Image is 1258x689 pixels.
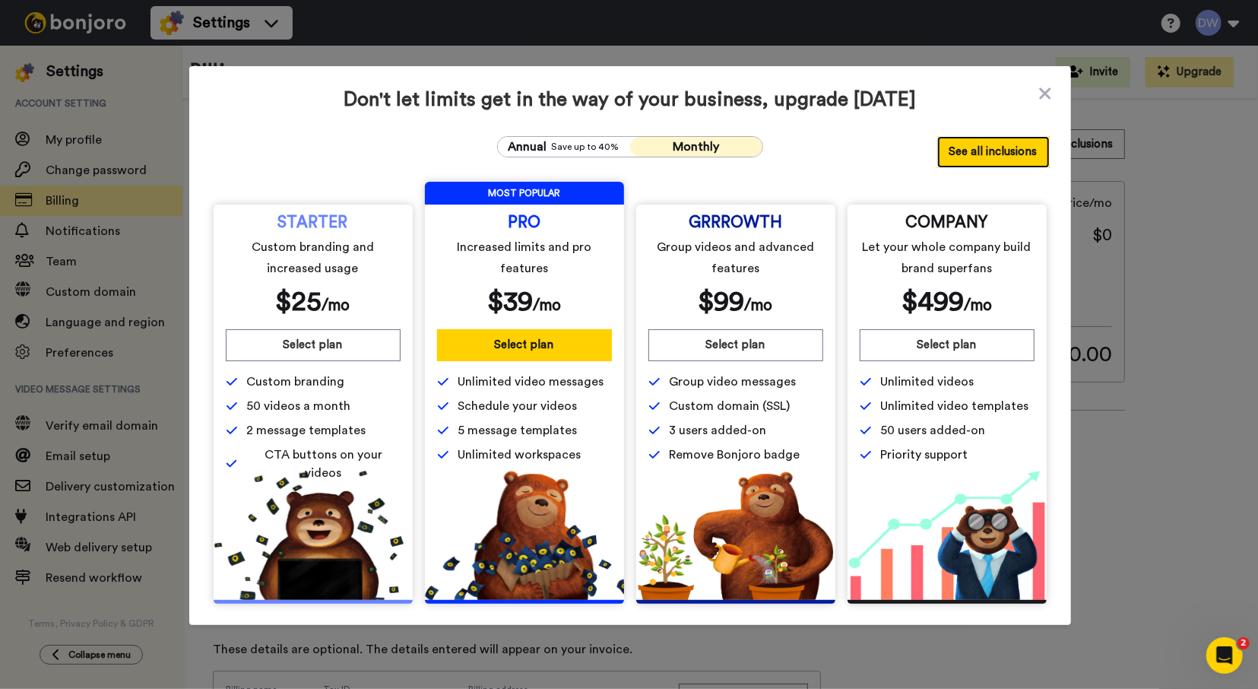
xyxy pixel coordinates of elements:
span: $ 39 [487,288,533,316]
span: /mo [322,297,350,313]
span: Remove Bonjoro badge [670,446,800,464]
iframe: Intercom live chat [1206,637,1243,674]
img: 5112517b2a94bd7fef09f8ca13467cef.png [214,471,413,600]
span: 5 message templates [458,421,578,440]
span: GRRROWTH [689,217,782,229]
span: Custom domain (SSL) [670,397,791,415]
img: baac238c4e1197dfdb093d3ea7416ec4.png [848,471,1047,600]
span: Schedule your videos [458,397,578,415]
button: Select plan [437,329,612,361]
span: Group videos and advanced features [651,237,820,279]
span: /mo [964,297,992,313]
button: Select plan [860,329,1035,361]
button: AnnualSave up to 40% [498,137,630,157]
span: 50 users added-on [881,421,986,440]
span: Unlimited video messages [458,373,604,391]
span: Increased limits and pro features [439,237,609,279]
span: COMPANY [906,217,988,229]
button: Monthly [630,137,762,157]
span: STARTER [278,217,348,229]
span: Group video messages [670,373,797,391]
span: Unlimited video templates [881,397,1029,415]
span: 50 videos a month [247,397,351,415]
span: Annual [509,138,547,156]
span: Priority support [881,446,968,464]
span: /mo [745,297,773,313]
span: 3 users added-on [670,421,767,440]
span: Custom branding and increased usage [228,237,398,279]
span: Don't let limits get in the way of your business, upgrade [DATE] [211,87,1050,112]
span: MOST POPULAR [425,182,624,205]
span: Unlimited videos [881,373,974,391]
span: Custom branding [247,373,345,391]
span: CTA buttons on your videos [246,446,400,482]
button: See all inclusions [937,136,1050,168]
span: PRO [508,217,540,229]
span: $ 99 [699,288,745,316]
span: 2 message templates [247,421,366,440]
img: edd2fd70e3428fe950fd299a7ba1283f.png [636,471,835,600]
span: Unlimited workspaces [458,446,581,464]
span: 2 [1237,637,1250,649]
span: $ 25 [276,288,322,316]
button: Select plan [648,329,823,361]
span: $ 499 [902,288,964,316]
span: /mo [533,297,561,313]
span: Let your whole company build brand superfans [862,237,1031,279]
span: Save up to 40% [552,141,619,153]
button: Select plan [226,329,401,361]
img: b5b10b7112978f982230d1107d8aada4.png [425,471,624,600]
span: Monthly [673,141,719,153]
